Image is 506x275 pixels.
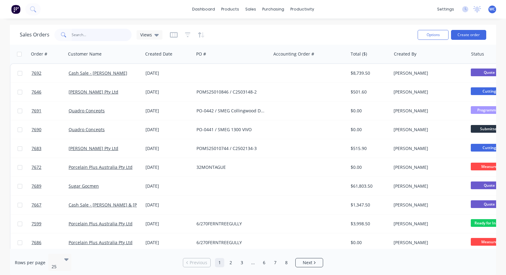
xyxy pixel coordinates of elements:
a: [PERSON_NAME] Pty Ltd [69,89,118,95]
a: Previous page [183,260,210,266]
span: 7689 [32,183,41,189]
div: 6/270FERNTREEGULLY [196,240,265,246]
div: Total ($) [351,51,367,57]
div: [PERSON_NAME] [394,108,462,114]
div: POMS25010846 / C2503148-2 [196,89,265,95]
div: [DATE] [145,89,192,95]
div: 32MONTAGUE [196,164,265,170]
div: POMS25010744 / C2502134-3 [196,145,265,152]
span: 7686 [32,240,41,246]
div: $0.00 [351,127,387,133]
div: [PERSON_NAME] [394,89,462,95]
a: 7692 [32,64,69,82]
div: [PERSON_NAME] [394,221,462,227]
a: 7667 [32,196,69,214]
a: Cash Sale - [PERSON_NAME] & [PERSON_NAME] [69,202,167,208]
a: Porcelain Plus Australia Pty Ltd [69,240,133,245]
a: Jump forward [248,258,258,267]
a: Next page [296,260,323,266]
div: [PERSON_NAME] [394,127,462,133]
div: productivity [287,5,317,14]
div: [PERSON_NAME] [394,164,462,170]
a: 7683 [32,139,69,158]
div: $0.00 [351,164,387,170]
div: Customer Name [68,51,102,57]
span: Previous [190,260,207,266]
div: [PERSON_NAME] [394,202,462,208]
div: Order # [31,51,47,57]
div: $501.60 [351,89,387,95]
div: $0.00 [351,240,387,246]
div: [DATE] [145,70,192,76]
div: PO # [196,51,206,57]
div: settings [434,5,457,14]
div: [PERSON_NAME] [394,240,462,246]
div: $1,347.50 [351,202,387,208]
div: [DATE] [145,183,192,189]
div: Created Date [145,51,172,57]
div: 6/270FERNTREEGULLY [196,221,265,227]
div: $61,803.50 [351,183,387,189]
span: 7692 [32,70,41,76]
div: $8,739.50 [351,70,387,76]
a: Quadro Concepts [69,127,105,132]
span: Next [303,260,312,266]
ul: Pagination [180,258,326,267]
a: Page 8 [282,258,291,267]
div: sales [242,5,259,14]
a: 7689 [32,177,69,195]
div: [DATE] [145,108,192,114]
div: 25 [52,264,59,270]
span: 7683 [32,145,41,152]
div: [DATE] [145,240,192,246]
a: Page 2 [226,258,235,267]
a: 7646 [32,83,69,101]
a: Quadro Concepts [69,108,105,114]
div: PO-0441 / SMEG 1300 VIVO [196,127,265,133]
span: 7672 [32,164,41,170]
a: Porcelain Plus Australia Pty Ltd [69,221,133,227]
span: 7646 [32,89,41,95]
span: Rows per page [15,260,45,266]
div: [PERSON_NAME] [394,183,462,189]
a: Page 7 [271,258,280,267]
img: Factory [11,5,20,14]
div: PO-0442 / SMEG Collingwood Display [196,108,265,114]
span: Views [140,31,152,38]
div: Created By [394,51,416,57]
div: [DATE] [145,127,192,133]
div: $515.90 [351,145,387,152]
button: Options [418,30,449,40]
a: 7691 [32,102,69,120]
a: Sugar Gocmen [69,183,99,189]
a: Page 3 [237,258,247,267]
div: [DATE] [145,221,192,227]
a: Porcelain Plus Australia Pty Ltd [69,164,133,170]
div: products [218,5,242,14]
span: 7599 [32,221,41,227]
span: 7667 [32,202,41,208]
div: Status [471,51,484,57]
a: 7686 [32,233,69,252]
div: $3,998.50 [351,221,387,227]
div: [DATE] [145,164,192,170]
span: 7691 [32,108,41,114]
button: Create order [451,30,486,40]
div: Accounting Order # [273,51,314,57]
span: WC [489,6,495,12]
a: Cash Sale - [PERSON_NAME] [69,70,127,76]
a: Page 6 [259,258,269,267]
div: [DATE] [145,145,192,152]
div: [DATE] [145,202,192,208]
input: Search... [72,29,132,41]
a: Page 1 is your current page [215,258,224,267]
a: 7672 [32,158,69,177]
div: purchasing [259,5,287,14]
a: dashboard [189,5,218,14]
a: 7599 [32,215,69,233]
a: 7690 [32,120,69,139]
span: 7690 [32,127,41,133]
h1: Sales Orders [20,32,49,38]
div: [PERSON_NAME] [394,145,462,152]
a: [PERSON_NAME] Pty Ltd [69,145,118,151]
